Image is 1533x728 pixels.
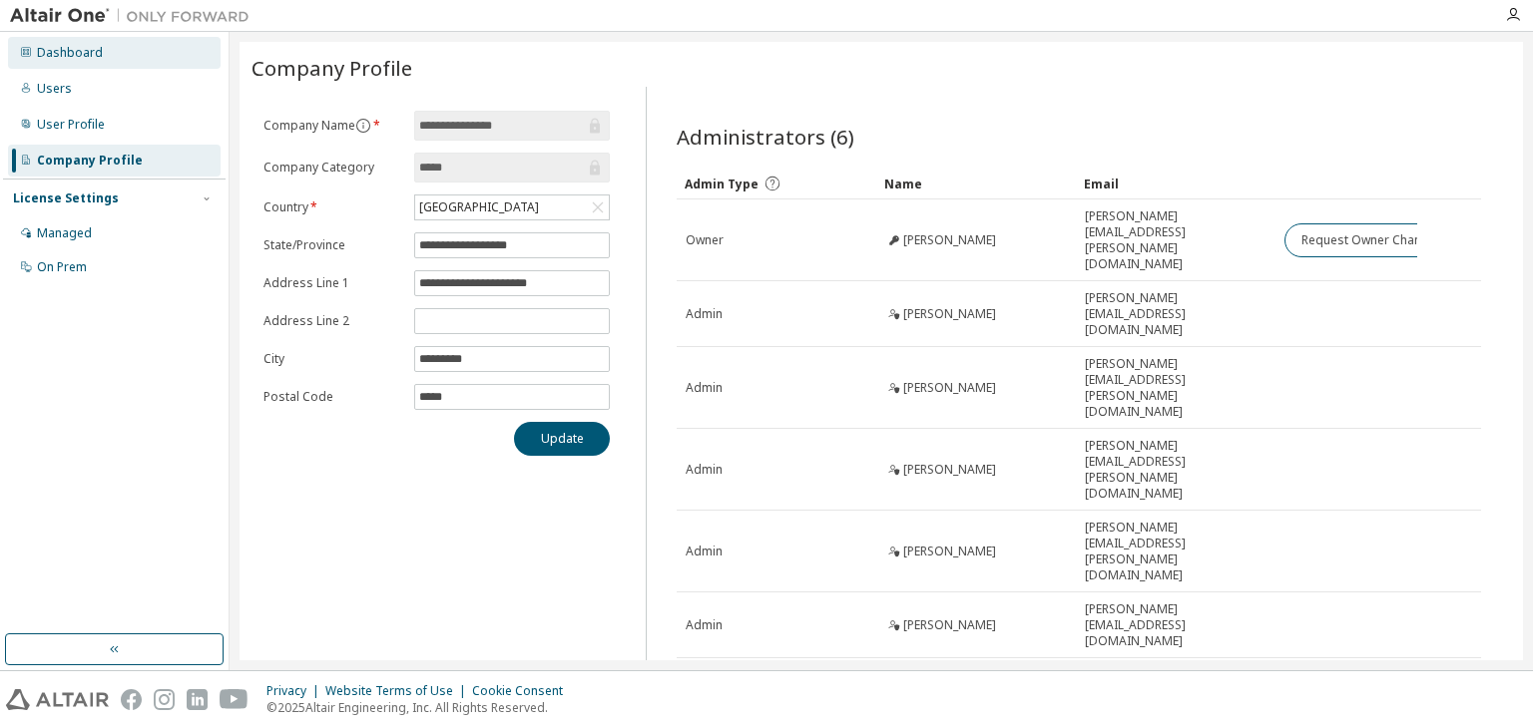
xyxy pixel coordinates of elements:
div: Email [1084,168,1268,199]
div: Users [37,81,72,97]
span: Admin [686,544,723,559]
img: youtube.svg [220,689,249,710]
img: instagram.svg [154,689,175,710]
img: facebook.svg [121,689,142,710]
img: linkedin.svg [187,689,208,710]
span: [PERSON_NAME] [903,232,996,248]
div: License Settings [13,190,119,206]
span: Admin [686,617,723,633]
span: Admin [686,306,723,322]
div: Name [884,168,1068,199]
div: [GEOGRAPHIC_DATA] [416,196,542,218]
div: On Prem [37,259,87,275]
label: Country [263,199,402,215]
label: Address Line 2 [263,313,402,329]
span: [PERSON_NAME][EMAIL_ADDRESS][DOMAIN_NAME] [1085,601,1267,649]
span: Admin [686,462,723,478]
label: City [263,351,402,367]
img: Altair One [10,6,259,26]
p: © 2025 Altair Engineering, Inc. All Rights Reserved. [266,699,575,716]
label: Company Category [263,160,402,176]
span: [PERSON_NAME] [903,544,996,559]
label: State/Province [263,237,402,253]
span: [PERSON_NAME][EMAIL_ADDRESS][PERSON_NAME][DOMAIN_NAME] [1085,438,1267,502]
div: Website Terms of Use [325,683,472,699]
span: Admin [686,380,723,396]
span: Administrators (6) [677,123,854,151]
span: [PERSON_NAME][EMAIL_ADDRESS][PERSON_NAME][DOMAIN_NAME] [1085,356,1267,420]
label: Postal Code [263,389,402,405]
span: Owner [686,232,724,248]
span: [PERSON_NAME][EMAIL_ADDRESS][DOMAIN_NAME] [1085,290,1267,338]
button: Update [514,422,610,456]
span: [PERSON_NAME] [903,380,996,396]
span: [PERSON_NAME][EMAIL_ADDRESS][PERSON_NAME][DOMAIN_NAME] [1085,520,1267,583]
div: Cookie Consent [472,683,575,699]
span: [PERSON_NAME] [903,306,996,322]
span: Company Profile [252,54,412,82]
span: [PERSON_NAME] [903,462,996,478]
span: Admin Type [685,176,759,192]
button: information [355,118,371,134]
div: Privacy [266,683,325,699]
label: Address Line 1 [263,275,402,291]
div: User Profile [37,117,105,133]
img: altair_logo.svg [6,689,109,710]
div: [GEOGRAPHIC_DATA] [415,195,609,219]
div: Company Profile [37,153,143,169]
label: Company Name [263,118,402,134]
button: Request Owner Change [1284,223,1453,257]
span: [PERSON_NAME][EMAIL_ADDRESS][PERSON_NAME][DOMAIN_NAME] [1085,208,1267,272]
div: Dashboard [37,45,103,61]
span: [PERSON_NAME] [903,617,996,633]
div: Managed [37,225,92,241]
